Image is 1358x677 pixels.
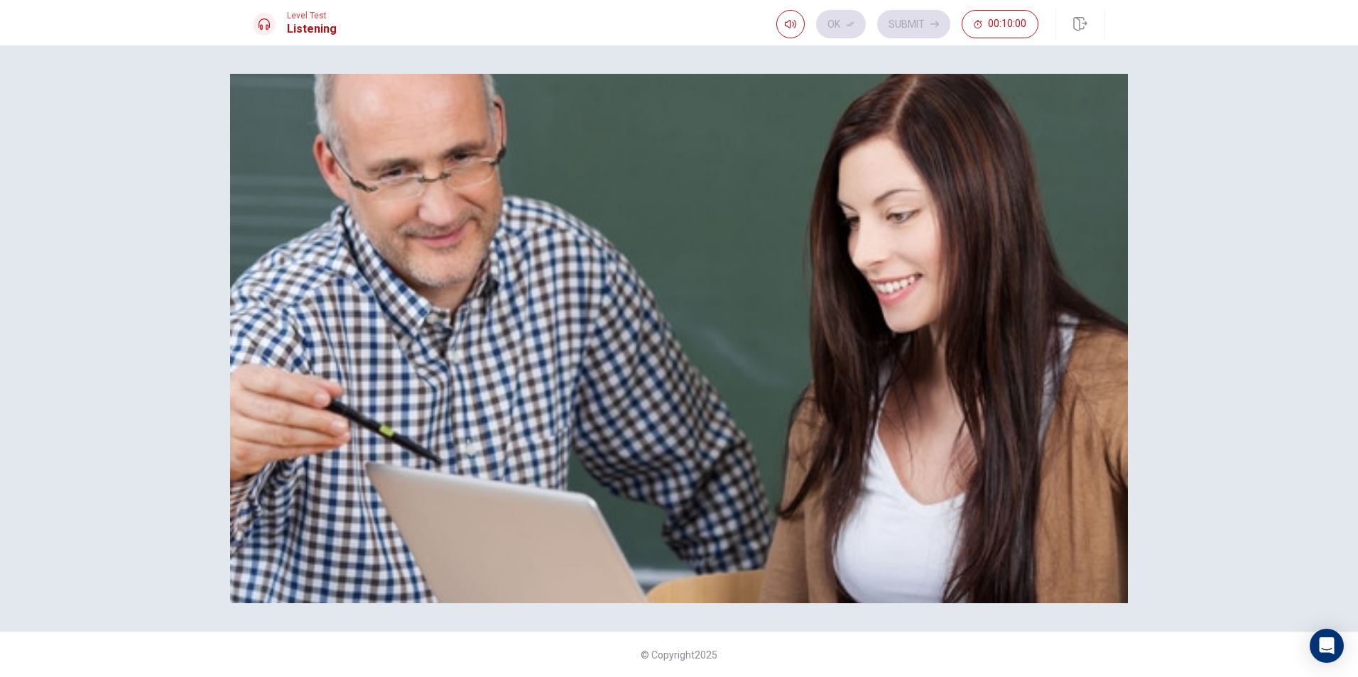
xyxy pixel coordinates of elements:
[230,74,1128,603] img: passage image
[962,10,1038,38] button: 00:10:00
[287,21,337,38] h1: Listening
[988,18,1026,30] span: 00:10:00
[1310,629,1344,663] div: Open Intercom Messenger
[287,11,337,21] span: Level Test
[641,649,717,661] span: © Copyright 2025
